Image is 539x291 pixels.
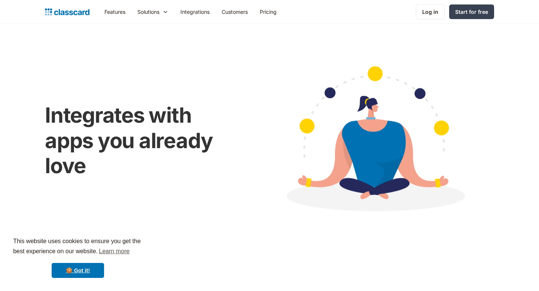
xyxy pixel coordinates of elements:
[137,8,159,16] div: Solutions
[98,3,131,20] a: Features
[6,230,150,285] div: cookieconsent
[52,263,104,278] a: dismiss cookie message
[174,3,216,20] a: Integrations
[416,4,445,19] a: Log in
[131,3,174,20] div: Solutions
[216,3,254,20] a: Customers
[254,3,283,20] a: Pricing
[13,237,143,257] span: This website uses cookies to ensure you get the best experience on our website.
[449,4,494,19] a: Start for free
[98,246,131,257] a: learn more about cookies
[45,103,239,178] h1: Integrates with apps you already love
[422,8,438,16] div: Log in
[455,8,488,16] div: Start for free
[45,7,89,17] a: Logo
[254,52,494,231] img: Cartoon image showing connected apps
